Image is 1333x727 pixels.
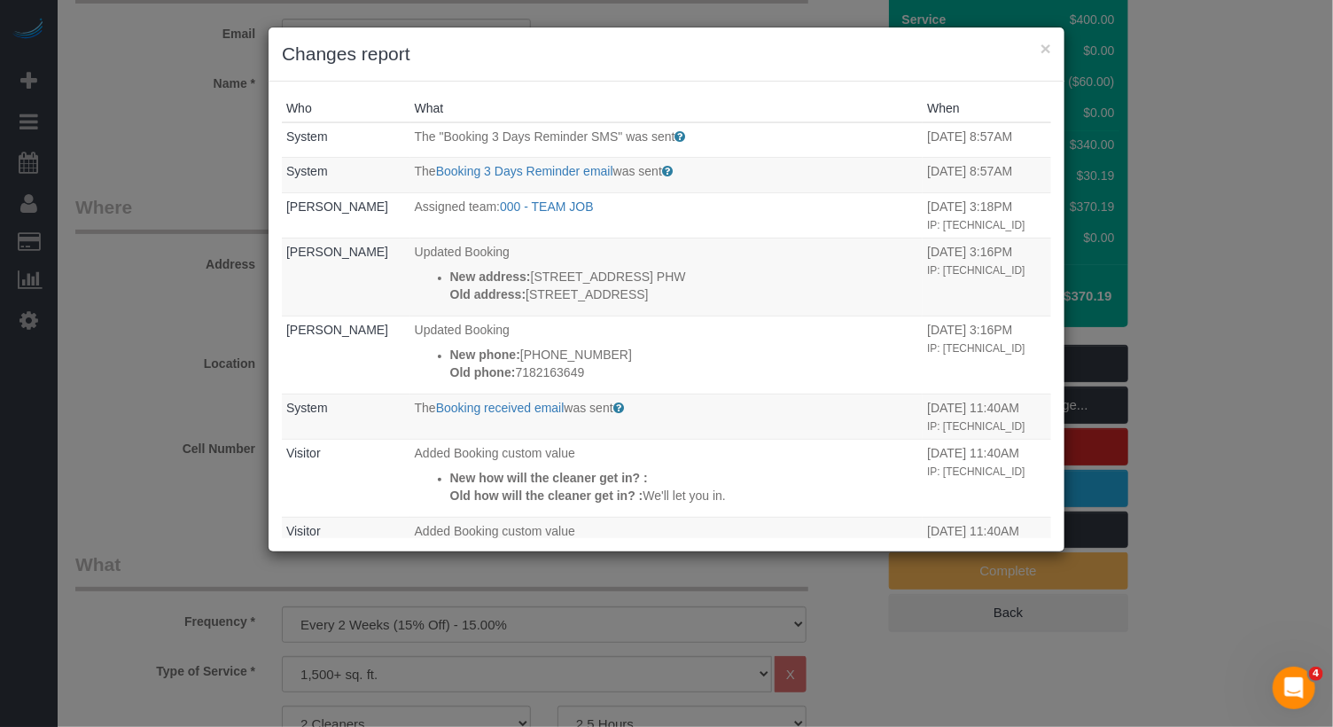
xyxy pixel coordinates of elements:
[450,346,919,363] p: [PHONE_NUMBER]
[286,129,328,144] a: System
[1041,39,1051,58] button: ×
[286,401,328,415] a: System
[923,192,1051,238] td: When
[410,158,924,193] td: What
[282,95,410,122] th: Who
[282,316,410,394] td: Who
[927,465,1025,478] small: IP: [TECHNICAL_ID]
[450,489,643,503] strong: Old how will the cleaner get in? :
[450,487,919,504] p: We'll let you in.
[450,287,526,301] strong: Old address:
[415,446,575,460] span: Added Booking custom value
[410,122,924,158] td: What
[410,238,924,316] td: What
[415,199,501,214] span: Assigned team:
[282,238,410,316] td: Who
[923,122,1051,158] td: When
[450,363,919,381] p: 7182163649
[923,316,1051,394] td: When
[286,323,388,337] a: [PERSON_NAME]
[613,164,662,178] span: was sent
[410,192,924,238] td: What
[565,401,613,415] span: was sent
[450,365,516,379] strong: Old phone:
[410,439,924,517] td: What
[415,524,575,538] span: Added Booking custom value
[927,219,1025,231] small: IP: [TECHNICAL_ID]
[923,439,1051,517] td: When
[286,245,388,259] a: [PERSON_NAME]
[410,517,924,595] td: What
[450,270,531,284] strong: New address:
[450,471,648,485] strong: New how will the cleaner get in? :
[282,41,1051,67] h3: Changes report
[286,164,328,178] a: System
[286,446,321,460] a: Visitor
[415,401,436,415] span: The
[923,158,1051,193] td: When
[415,323,510,337] span: Updated Booking
[410,316,924,394] td: What
[282,158,410,193] td: Who
[282,439,410,517] td: Who
[450,285,919,303] p: [STREET_ADDRESS]
[410,394,924,439] td: What
[927,420,1025,433] small: IP: [TECHNICAL_ID]
[415,164,436,178] span: The
[282,517,410,595] td: Who
[286,524,321,538] a: Visitor
[923,238,1051,316] td: When
[286,199,388,214] a: [PERSON_NAME]
[450,348,520,362] strong: New phone:
[923,517,1051,595] td: When
[415,245,510,259] span: Updated Booking
[923,394,1051,439] td: When
[927,342,1025,355] small: IP: [TECHNICAL_ID]
[500,199,594,214] a: 000 - TEAM JOB
[282,192,410,238] td: Who
[1273,667,1315,709] iframe: Intercom live chat
[282,394,410,439] td: Who
[415,129,675,144] span: The "Booking 3 Days Reminder SMS" was sent
[436,401,565,415] a: Booking received email
[269,27,1064,551] sui-modal: Changes report
[282,122,410,158] td: Who
[450,268,919,285] p: [STREET_ADDRESS] PHW
[1309,667,1323,681] span: 4
[923,95,1051,122] th: When
[436,164,613,178] a: Booking 3 Days Reminder email
[410,95,924,122] th: What
[927,264,1025,277] small: IP: [TECHNICAL_ID]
